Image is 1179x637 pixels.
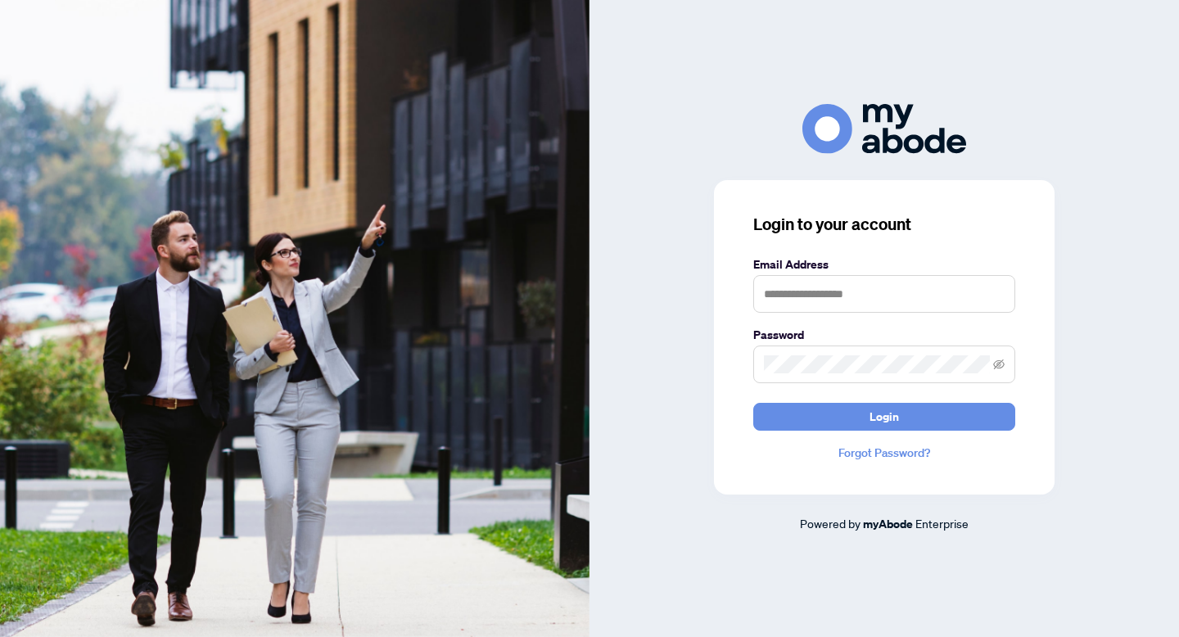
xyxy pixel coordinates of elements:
[993,359,1005,370] span: eye-invisible
[915,516,969,531] span: Enterprise
[753,403,1015,431] button: Login
[800,516,861,531] span: Powered by
[753,255,1015,273] label: Email Address
[802,104,966,154] img: ma-logo
[753,213,1015,236] h3: Login to your account
[863,515,913,533] a: myAbode
[753,444,1015,462] a: Forgot Password?
[870,404,899,430] span: Login
[753,326,1015,344] label: Password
